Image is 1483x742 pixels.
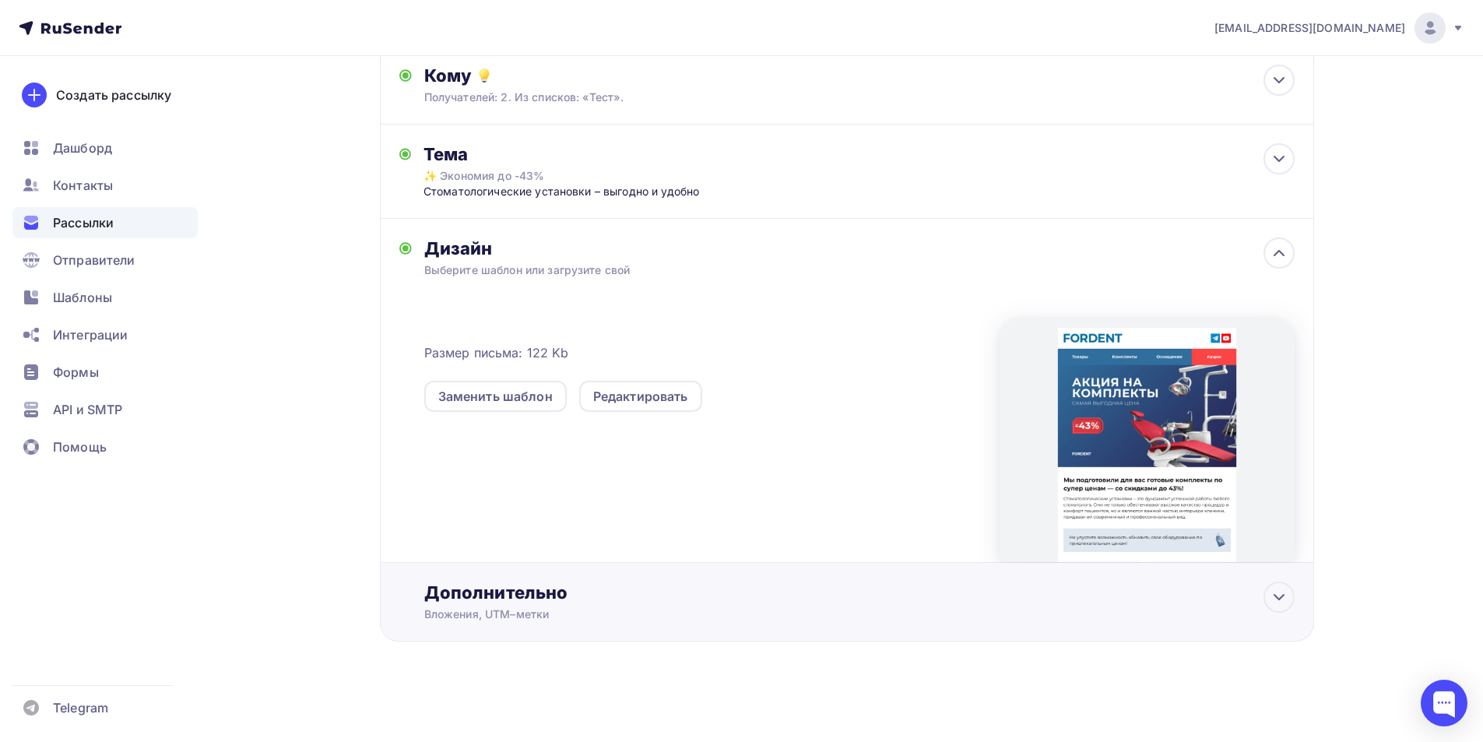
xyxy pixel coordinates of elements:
[1214,12,1464,44] a: [EMAIL_ADDRESS][DOMAIN_NAME]
[12,170,198,201] a: Контакты
[12,282,198,313] a: Шаблоны
[424,237,1295,259] div: Дизайн
[424,607,1208,622] div: Вложения, UTM–метки
[424,262,1208,278] div: Выберите шаблон или загрузите свой
[53,363,99,382] span: Формы
[424,65,1295,86] div: Кому
[12,244,198,276] a: Отправители
[53,438,107,456] span: Помощь
[53,213,114,232] span: Рассылки
[53,325,128,344] span: Интеграции
[424,343,569,362] span: Размер письма: 122 Kb
[424,582,1295,603] div: Дополнительно
[12,132,198,164] a: Дашборд
[12,207,198,238] a: Рассылки
[53,400,122,419] span: API и SMTP
[53,176,113,195] span: Контакты
[53,139,112,157] span: Дашборд
[1214,20,1405,36] span: [EMAIL_ADDRESS][DOMAIN_NAME]
[423,184,731,199] div: Стоматологические установки – выгодно и удобно
[53,251,135,269] span: Отправители
[423,168,701,184] div: ✨ Экономия до -43%
[12,357,198,388] a: Формы
[53,698,108,717] span: Telegram
[423,143,731,165] div: Тема
[53,288,112,307] span: Шаблоны
[438,387,553,406] div: Заменить шаблон
[424,90,1208,105] div: Получателей: 2. Из списков: «Тест».
[593,387,688,406] div: Редактировать
[56,86,171,104] div: Создать рассылку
